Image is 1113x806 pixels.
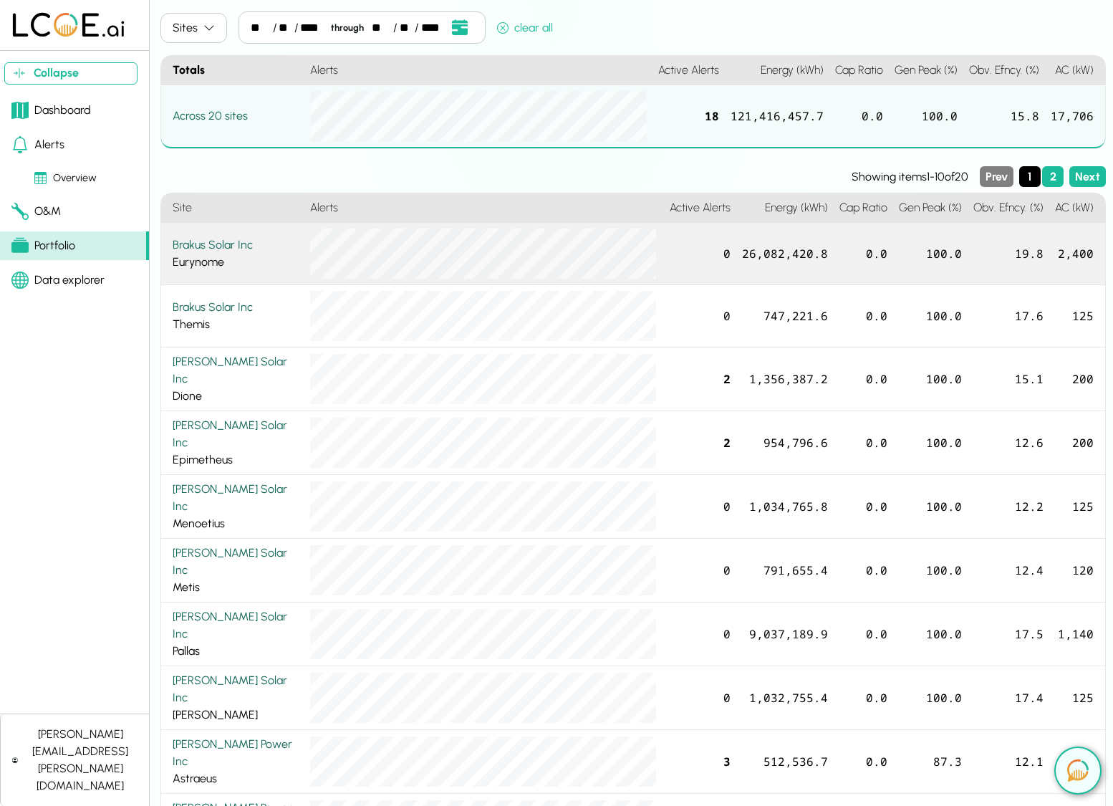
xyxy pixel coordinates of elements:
div: 0.0 [834,603,893,666]
div: 100.0 [893,285,968,347]
div: 0.0 [834,475,893,539]
div: 18 [652,85,725,148]
div: 125 [1049,475,1105,539]
div: 120 [1049,730,1105,794]
div: 954,796.6 [736,411,834,475]
h4: Totals [161,56,304,85]
div: month, [372,19,392,37]
div: Alerts [11,136,64,153]
div: 9,037,189.9 [736,603,834,666]
div: Data explorer [11,272,105,289]
h4: Energy (kWh) [736,193,834,223]
div: [PERSON_NAME] Solar Inc [173,672,299,706]
h4: Obv. Efncy. (%) [963,56,1045,85]
div: 0.0 [834,411,893,475]
img: open chat [1067,759,1089,782]
h4: Active Alerts [664,193,736,223]
div: 15.1 [968,347,1049,411]
h4: Site [161,193,304,223]
div: 1,032,755.4 [736,666,834,730]
div: 125 [1049,285,1105,347]
div: Dione [173,353,299,405]
div: 1,140 [1049,603,1105,666]
div: / [294,19,299,37]
div: 17.4 [968,666,1049,730]
div: 0 [664,539,736,603]
div: month, [251,19,271,37]
div: 0 [664,666,736,730]
div: 0 [664,603,736,666]
div: 2 [664,347,736,411]
div: 0.0 [834,666,893,730]
div: Overview [34,171,97,186]
button: Page 2 [1042,166,1064,187]
div: / [273,19,277,37]
div: Dashboard [11,102,91,119]
div: Showing items 1 - 10 of 20 [160,168,968,186]
div: clear all [497,19,553,37]
h4: AC (kW) [1045,56,1105,85]
div: 12.6 [968,411,1049,475]
div: Astraeus [173,736,299,787]
div: 1,034,765.8 [736,475,834,539]
div: / [393,19,397,37]
div: 100.0 [893,223,968,285]
div: 12.4 [968,539,1049,603]
div: [PERSON_NAME] Solar Inc [173,544,299,579]
button: Page 1 [1019,166,1041,187]
div: [PERSON_NAME] Solar Inc [173,608,299,643]
h4: Alerts [304,193,664,223]
div: Across 20 sites [173,107,299,125]
h4: Cap Ratio [834,193,893,223]
div: 87.3 [893,730,968,794]
div: Brakus Solar Inc [173,236,299,254]
div: Brakus Solar Inc [173,299,299,316]
h4: AC (kW) [1049,193,1105,223]
div: 125 [1049,666,1105,730]
div: Pallas [173,608,299,660]
div: [PERSON_NAME] Solar Inc [173,481,299,515]
h4: Energy (kWh) [725,56,829,85]
div: 0 [664,285,736,347]
div: 17.6 [968,285,1049,347]
h4: Cap Ratio [829,56,889,85]
div: 100.0 [893,603,968,666]
h4: Gen Peak (%) [889,56,963,85]
div: 0.0 [834,285,893,347]
div: 100.0 [893,539,968,603]
div: 0.0 [829,85,889,148]
button: clear all [491,17,559,44]
div: Portfolio [11,237,75,254]
div: 100.0 [893,347,968,411]
div: 0.0 [834,539,893,603]
div: day, [279,19,292,37]
div: through [325,21,370,34]
div: 2,400 [1049,223,1105,285]
div: 0.0 [834,347,893,411]
div: Sites [173,19,198,37]
div: 0 [664,475,736,539]
div: 100.0 [893,411,968,475]
div: [PERSON_NAME] Power Inc [173,736,299,770]
div: [PERSON_NAME][EMAIL_ADDRESS][PERSON_NAME][DOMAIN_NAME] [24,726,138,795]
div: 100.0 [889,85,963,148]
div: 747,221.6 [736,285,834,347]
div: 17.5 [968,603,1049,666]
div: day, [400,19,413,37]
button: Next [1069,166,1106,187]
div: 100.0 [893,666,968,730]
div: 2 [664,411,736,475]
button: Collapse [4,62,138,85]
div: 0.0 [834,223,893,285]
div: 100.0 [893,475,968,539]
div: 26,082,420.8 [736,223,834,285]
div: / [415,19,419,37]
div: [PERSON_NAME] Solar Inc [173,417,299,451]
div: Metis [173,544,299,596]
div: 12.1 [968,730,1049,794]
h4: Alerts [304,56,652,85]
div: [PERSON_NAME] [173,672,299,724]
h4: Gen Peak (%) [893,193,968,223]
div: 0.0 [834,730,893,794]
div: 19.8 [968,223,1049,285]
